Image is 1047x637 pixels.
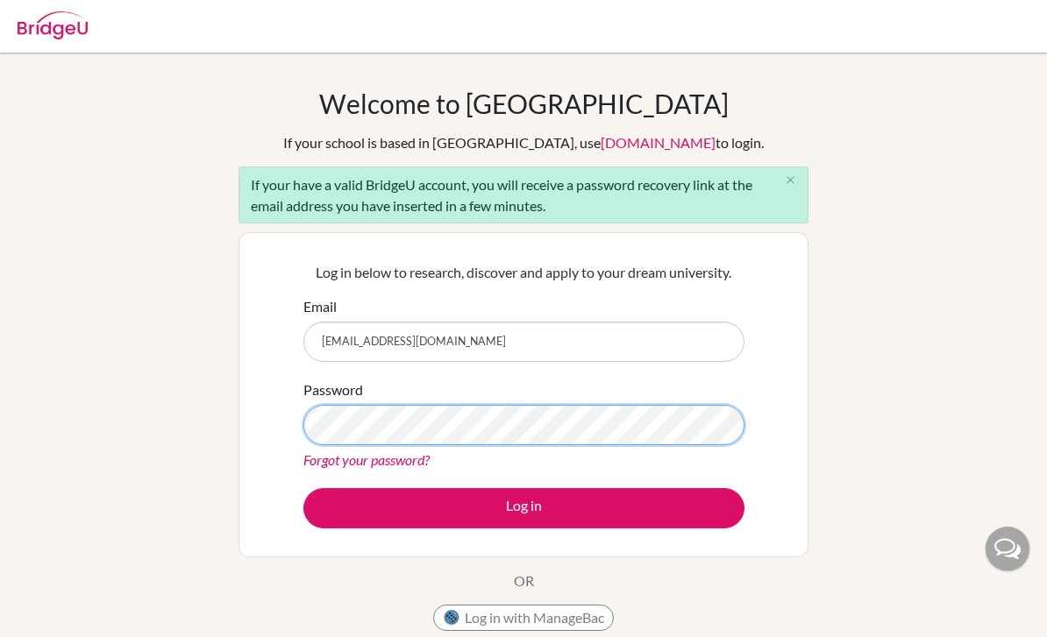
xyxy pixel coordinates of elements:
[319,88,729,119] h1: Welcome to [GEOGRAPHIC_DATA]
[514,570,534,591] p: OR
[303,488,744,528] button: Log in
[18,11,88,39] img: Bridge-U
[239,166,808,223] div: If your have a valid BridgeU account, you will receive a password recovery link at the email addr...
[303,262,744,283] p: Log in below to research, discover and apply to your dream university.
[784,173,797,187] i: close
[303,379,363,400] label: Password
[283,132,764,153] div: If your school is based in [GEOGRAPHIC_DATA], use to login.
[773,167,808,194] button: Close
[303,451,430,468] a: Forgot your password?
[40,12,76,28] span: Help
[601,134,716,151] a: [DOMAIN_NAME]
[303,296,337,317] label: Email
[433,605,614,631] button: Log in with ManageBac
